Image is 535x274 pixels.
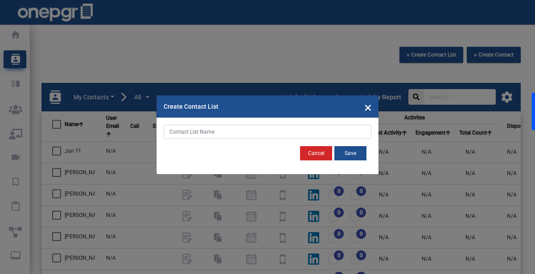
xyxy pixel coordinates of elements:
[364,98,372,115] span: ×
[334,146,366,160] button: Save
[164,125,371,139] input: Contact List Name
[364,99,372,114] button: Close
[164,99,218,114] span: Create Contact List
[300,146,332,160] button: Cancel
